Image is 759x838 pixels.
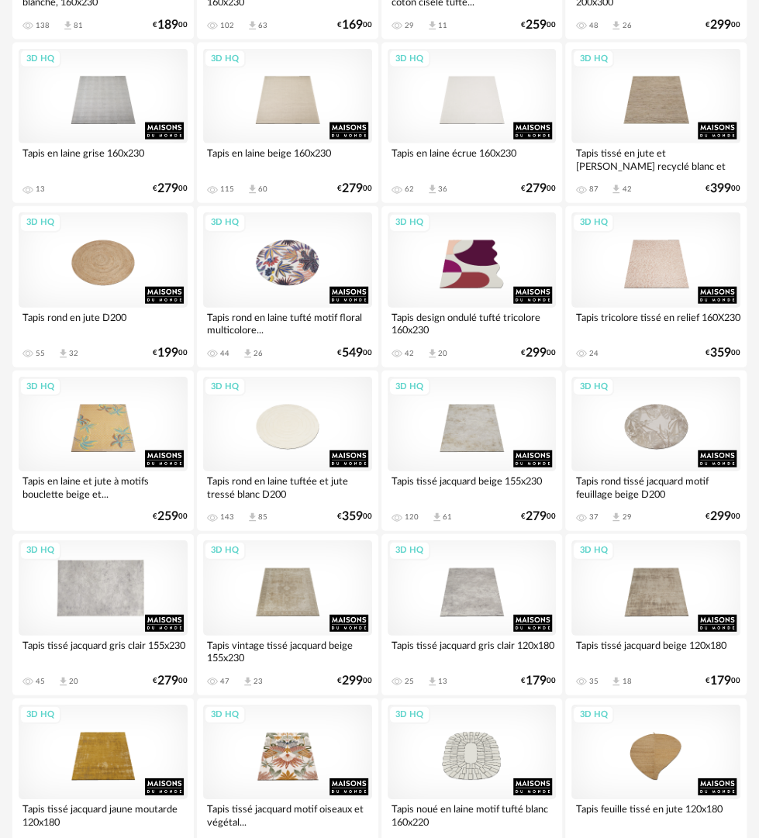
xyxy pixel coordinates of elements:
span: 279 [157,184,178,194]
div: 13 [36,184,45,194]
span: Download icon [57,348,69,360]
div: 3D HQ [204,213,246,233]
span: 549 [342,348,363,358]
div: Tapis en laine beige 160x230 [203,143,372,174]
div: € 00 [337,676,372,686]
div: 143 [220,512,234,522]
div: 3D HQ [388,705,430,725]
span: 169 [342,20,363,30]
div: Tapis rond en jute D200 [19,308,188,339]
span: 299 [710,20,731,30]
a: 3D HQ Tapis rond en jute D200 55 Download icon 32 €19900 [12,206,194,367]
div: Tapis vintage tissé jacquard beige 155x230 [203,636,372,667]
span: 359 [710,348,731,358]
div: € 00 [521,512,556,522]
div: Tapis feuille tissé en jute 120x180 [571,799,740,830]
a: 3D HQ Tapis tricolore tissé en relief 160X230 24 €35900 [565,206,747,367]
div: 35 [588,677,598,686]
span: Download icon [610,512,622,523]
div: 62 [405,184,414,194]
div: 3D HQ [572,541,614,560]
a: 3D HQ Tapis tissé jacquard beige 120x180 35 Download icon 18 €17900 [565,534,747,695]
div: 87 [588,184,598,194]
div: Tapis en laine et jute à motifs bouclette beige et... [19,471,188,502]
div: € 00 [153,348,188,358]
div: Tapis tissé jacquard motif oiseaux et végétal... [203,799,372,830]
span: Download icon [242,348,254,360]
span: 399 [710,184,731,194]
div: 26 [254,349,263,358]
div: € 00 [153,184,188,194]
div: € 00 [337,20,372,30]
a: 3D HQ Tapis tissé jacquard gris clair 120x180 25 Download icon 13 €17900 [381,534,563,695]
div: € 00 [153,512,188,522]
div: 3D HQ [19,541,61,560]
span: 199 [157,348,178,358]
span: Download icon [426,184,438,195]
div: 37 [588,512,598,522]
div: € 00 [706,20,740,30]
div: Tapis en laine grise 160x230 [19,143,188,174]
a: 3D HQ Tapis en laine et jute à motifs bouclette beige et... €25900 [12,371,194,531]
div: 29 [405,21,414,30]
div: 36 [438,184,447,194]
span: 259 [157,512,178,522]
div: 63 [258,21,267,30]
span: Download icon [610,20,622,32]
div: € 00 [521,20,556,30]
div: € 00 [521,184,556,194]
div: € 00 [337,348,372,358]
div: € 00 [337,184,372,194]
div: 120 [405,512,419,522]
div: Tapis rond tissé jacquard motif feuillage beige D200 [571,471,740,502]
div: 115 [220,184,234,194]
div: Tapis tissé en jute et [PERSON_NAME] recyclé blanc et beige... [571,143,740,174]
div: 61 [443,512,452,522]
a: 3D HQ Tapis rond en laine tufté motif floral multicolore... 44 Download icon 26 €54900 [197,206,378,367]
span: 279 [342,184,363,194]
div: € 00 [337,512,372,522]
div: Tapis tissé jacquard gris clair 155x230 [19,636,188,667]
span: Download icon [247,184,258,195]
div: Tapis rond en laine tuftée et jute tressé blanc D200 [203,471,372,502]
div: Tapis tissé jacquard gris clair 120x180 [388,636,557,667]
span: 189 [157,20,178,30]
div: € 00 [706,512,740,522]
div: 3D HQ [204,378,246,397]
div: 42 [622,184,631,194]
div: 3D HQ [19,378,61,397]
div: € 00 [521,348,556,358]
span: 259 [526,20,547,30]
span: 179 [710,676,731,686]
div: € 00 [521,676,556,686]
span: 299 [342,676,363,686]
span: Download icon [426,676,438,688]
a: 3D HQ Tapis design ondulé tufté tricolore 160x230 42 Download icon 20 €29900 [381,206,563,367]
span: Download icon [242,676,254,688]
div: 3D HQ [572,705,614,725]
span: 279 [526,184,547,194]
div: 81 [74,21,83,30]
div: 45 [36,677,45,686]
a: 3D HQ Tapis tissé jacquard gris clair 155x230 45 Download icon 20 €27900 [12,534,194,695]
div: 3D HQ [572,213,614,233]
div: 102 [220,21,234,30]
div: Tapis tricolore tissé en relief 160X230 [571,308,740,339]
div: 48 [588,21,598,30]
a: 3D HQ Tapis rond tissé jacquard motif feuillage beige D200 37 Download icon 29 €29900 [565,371,747,531]
span: 299 [710,512,731,522]
span: 279 [526,512,547,522]
div: 26 [622,21,631,30]
a: 3D HQ Tapis en laine grise 160x230 13 €27900 [12,43,194,203]
div: 3D HQ [204,541,246,560]
div: € 00 [706,348,740,358]
div: 23 [254,677,263,686]
a: 3D HQ Tapis tissé en jute et [PERSON_NAME] recyclé blanc et beige... 87 Download icon 42 €39900 [565,43,747,203]
span: Download icon [610,184,622,195]
a: 3D HQ Tapis vintage tissé jacquard beige 155x230 47 Download icon 23 €29900 [197,534,378,695]
div: Tapis tissé jacquard jaune moutarde 120x180 [19,799,188,830]
div: 85 [258,512,267,522]
span: 359 [342,512,363,522]
div: Tapis noué en laine motif tufté blanc 160x220 [388,799,557,830]
span: Download icon [431,512,443,523]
